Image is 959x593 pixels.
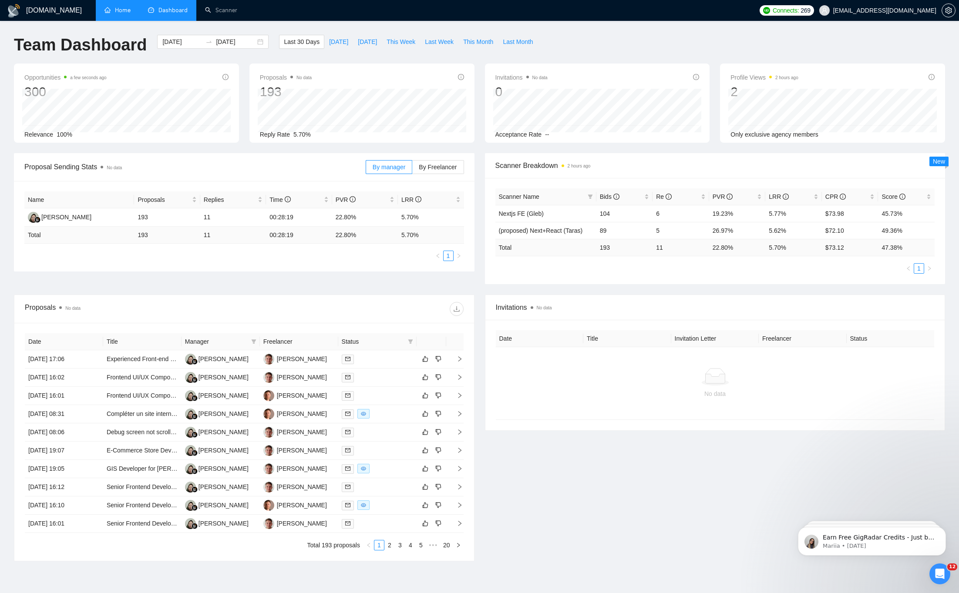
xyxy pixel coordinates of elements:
[345,448,350,453] span: mail
[568,164,591,168] time: 2 hours ago
[185,500,196,511] img: R
[199,427,249,437] div: [PERSON_NAME]
[20,26,34,40] img: Profile image for Mariia
[263,409,274,419] img: GS
[588,194,593,199] span: filter
[422,374,428,381] span: like
[251,339,256,344] span: filter
[713,193,733,200] span: PVR
[822,239,878,256] td: $ 73.12
[503,37,533,47] span: Last Month
[107,410,232,417] a: Compléter un site internet en ajoutant un CRM
[277,409,327,419] div: [PERSON_NAME]
[199,500,249,510] div: [PERSON_NAME]
[422,465,428,472] span: like
[596,239,653,256] td: 193
[263,392,327,399] a: GS[PERSON_NAME]
[730,131,818,138] span: Only exclusive agency members
[192,432,198,438] img: gigradar-bm.png
[277,354,327,364] div: [PERSON_NAME]
[293,131,311,138] span: 5.70%
[927,266,932,271] span: right
[840,194,846,200] span: info-circle
[401,196,421,203] span: LRR
[406,335,415,348] span: filter
[107,429,243,436] a: Debug screen not scrolling on React Frontend App
[185,354,196,365] img: R
[185,373,249,380] a: R[PERSON_NAME]
[499,210,544,217] a: Nextjs FE (Gleb)
[821,7,828,13] span: user
[277,464,327,473] div: [PERSON_NAME]
[263,518,274,529] img: TZ
[458,74,464,80] span: info-circle
[134,208,200,227] td: 193
[765,205,822,222] td: 5.77%
[70,75,106,80] time: a few seconds ago
[24,227,134,244] td: Total
[205,7,237,14] a: searchScanner
[263,354,274,365] img: TZ
[192,486,198,492] img: gigradar-bm.png
[456,543,461,548] span: right
[435,355,441,362] span: dislike
[199,409,249,419] div: [PERSON_NAME]
[200,191,266,208] th: Replies
[933,158,945,165] span: New
[185,410,249,417] a: R[PERSON_NAME]
[463,37,493,47] span: This Month
[266,227,332,244] td: 00:28:19
[730,84,798,100] div: 2
[263,428,327,435] a: TZ[PERSON_NAME]
[263,445,274,456] img: TZ
[263,373,327,380] a: TZ[PERSON_NAME]
[345,356,350,362] span: mail
[28,212,39,223] img: R
[419,164,457,171] span: By Freelancer
[693,74,699,80] span: info-circle
[185,445,196,456] img: R
[899,194,905,200] span: info-circle
[450,305,463,312] span: download
[435,465,441,472] span: dislike
[24,131,53,138] span: Relevance
[422,502,428,509] span: like
[263,501,327,508] a: GS[PERSON_NAME]
[185,355,249,362] a: R[PERSON_NAME]
[38,25,150,34] p: Earn Free GigRadar Credits - Just by Sharing Your Story! 💬 Want more credits for sending proposal...
[458,35,498,49] button: This Month
[653,222,709,239] td: 5
[433,354,444,364] button: dislike
[653,205,709,222] td: 6
[285,196,291,202] span: info-circle
[453,540,464,550] button: right
[185,482,196,492] img: R
[709,239,766,256] td: 22.80 %
[336,196,356,203] span: PVR
[263,427,274,438] img: TZ
[783,194,789,200] span: info-circle
[199,372,249,382] div: [PERSON_NAME]
[387,37,415,47] span: This Week
[727,194,733,200] span: info-circle
[398,208,464,227] td: 5.70%
[822,205,878,222] td: $73.98
[435,520,441,527] span: dislike
[185,428,249,435] a: R[PERSON_NAME]
[134,191,200,208] th: Proposals
[433,251,443,261] li: Previous Page
[420,518,431,529] button: like
[192,450,198,456] img: gigradar-bm.png
[199,482,249,492] div: [PERSON_NAME]
[199,354,249,364] div: [PERSON_NAME]
[263,390,274,401] img: GS
[134,227,200,244] td: 193
[158,7,188,14] span: Dashboard
[433,463,444,474] button: dislike
[420,372,431,382] button: like
[34,217,40,223] img: gigradar-bm.png
[24,161,366,172] span: Proposal Sending Stats
[435,502,441,509] span: dislike
[440,540,453,550] li: 20
[263,465,327,472] a: TZ[PERSON_NAME]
